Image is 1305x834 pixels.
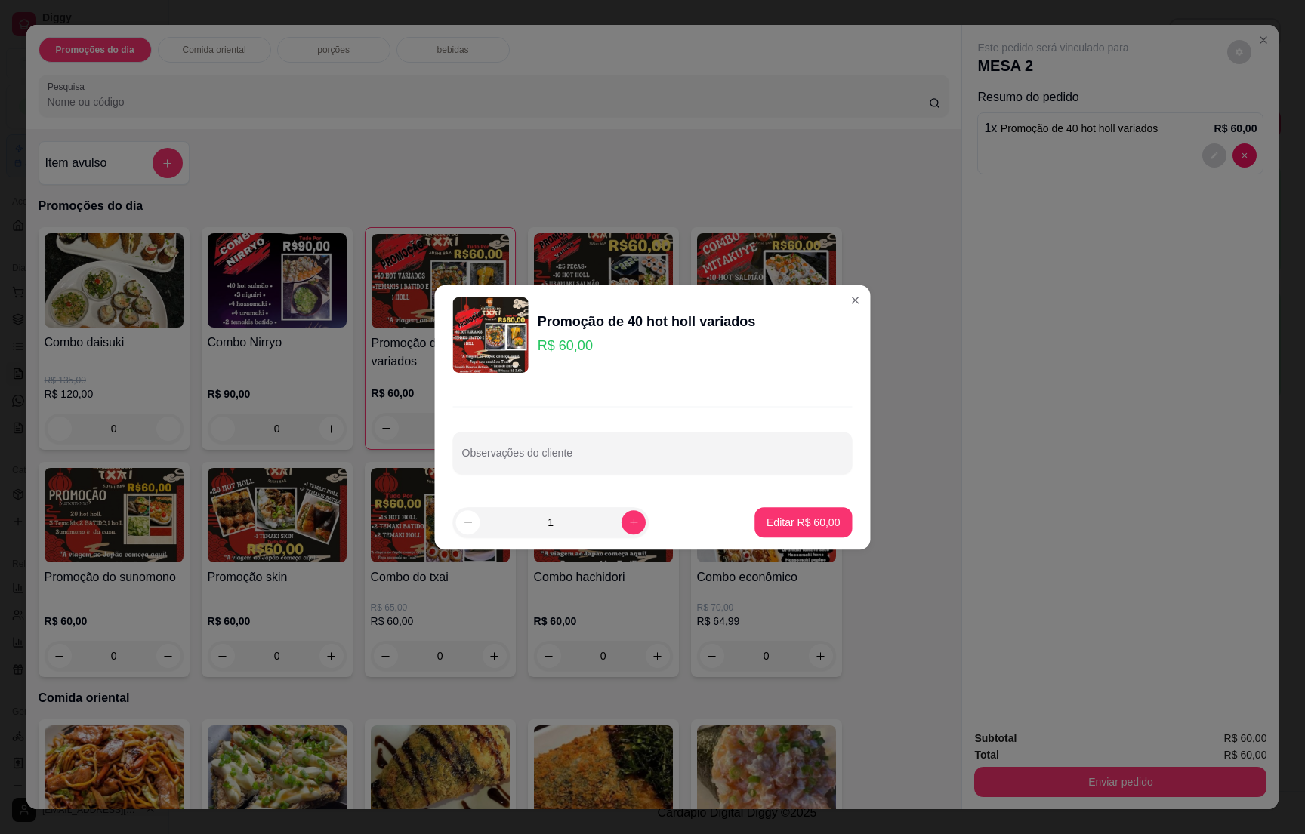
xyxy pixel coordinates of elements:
[843,288,867,312] button: Close
[538,334,756,355] p: R$ 60,00
[453,297,529,372] img: product-image
[622,510,646,534] button: increase-product-quantity
[538,310,756,331] div: Promoção de 40 hot holl variados
[754,507,853,537] button: Editar R$ 60,00
[456,510,480,534] button: decrease-product-quantity
[462,451,844,466] input: Observações do cliente
[767,515,840,530] p: Editar R$ 60,00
